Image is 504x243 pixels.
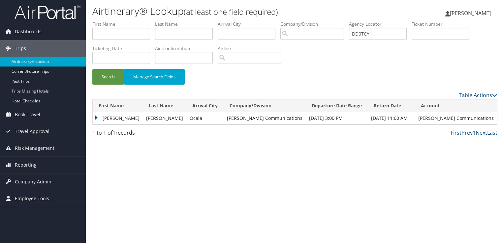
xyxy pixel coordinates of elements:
[415,99,497,112] th: Account: activate to sort column ascending
[15,157,37,173] span: Reporting
[218,21,280,27] label: Arrival City
[15,23,42,40] span: Dashboards
[487,129,497,136] a: Last
[349,21,412,27] label: Agency Locator
[155,21,218,27] label: Last Name
[445,3,497,23] a: [PERSON_NAME]
[306,99,368,112] th: Departure Date Range: activate to sort column ascending
[155,45,218,52] label: Air Confirmation
[15,140,54,156] span: Risk Management
[93,99,143,112] th: First Name: activate to sort column descending
[184,6,278,17] small: (at least one field required)
[143,99,186,112] th: Last Name: activate to sort column ascending
[450,10,491,17] span: [PERSON_NAME]
[224,112,306,124] td: [PERSON_NAME] Communications
[15,190,49,207] span: Employee Tools
[280,21,349,27] label: Company/Division
[186,99,224,112] th: Arrival City: activate to sort column ascending
[92,21,155,27] label: First Name
[451,129,461,136] a: First
[415,112,497,124] td: [PERSON_NAME] Communications
[368,112,415,124] td: [DATE] 11:00 AM
[306,112,368,124] td: [DATE] 3:00 PM
[461,129,473,136] a: Prev
[15,174,51,190] span: Company Admin
[143,112,186,124] td: [PERSON_NAME]
[15,4,80,20] img: airportal-logo.png
[15,106,40,123] span: Book Travel
[218,45,286,52] label: Airline
[186,112,224,124] td: Ocala
[15,40,26,57] span: Trips
[473,129,476,136] a: 1
[224,99,306,112] th: Company/Division
[412,21,474,27] label: Ticket Number
[92,69,124,85] button: Search
[124,69,185,85] button: Manage Search Fields
[476,129,487,136] a: Next
[92,4,362,18] h1: Airtinerary® Lookup
[92,45,155,52] label: Ticketing Date
[15,123,49,140] span: Travel Approval
[92,129,186,140] div: 1 to 1 of records
[368,99,415,112] th: Return Date: activate to sort column ascending
[112,129,115,136] span: 1
[93,112,143,124] td: [PERSON_NAME]
[459,92,497,99] a: Table Actions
